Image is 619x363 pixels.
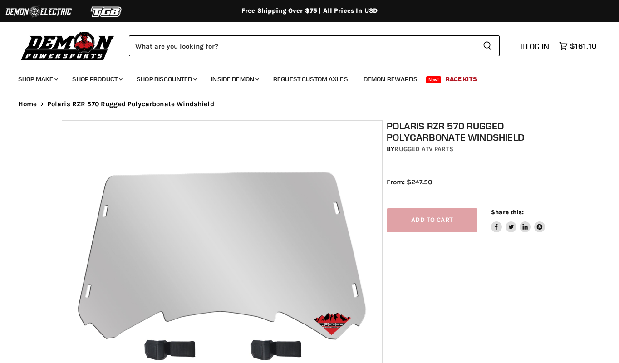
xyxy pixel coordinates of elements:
h1: Polaris RZR 570 Rugged Polycarbonate Windshield [387,120,561,143]
input: Search [129,35,476,56]
span: Log in [526,42,549,51]
a: Shop Discounted [130,70,202,88]
span: $161.10 [570,42,596,50]
button: Search [476,35,500,56]
aside: Share this: [491,208,545,232]
a: Shop Product [65,70,128,88]
span: Polaris RZR 570 Rugged Polycarbonate Windshield [47,100,214,108]
span: Share this: [491,209,524,216]
img: Demon Electric Logo 2 [5,3,73,20]
img: Demon Powersports [18,29,118,62]
div: by [387,144,561,154]
img: TGB Logo 2 [73,3,141,20]
span: From: $247.50 [387,178,432,186]
a: Log in [517,42,555,50]
a: Inside Demon [204,70,265,88]
a: Home [18,100,37,108]
a: Race Kits [439,70,484,88]
a: Rugged ATV Parts [394,145,453,153]
a: Request Custom Axles [266,70,355,88]
a: Demon Rewards [357,70,424,88]
ul: Main menu [11,66,594,88]
form: Product [129,35,500,56]
a: Shop Make [11,70,64,88]
a: $161.10 [555,39,601,53]
span: New! [426,76,442,83]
